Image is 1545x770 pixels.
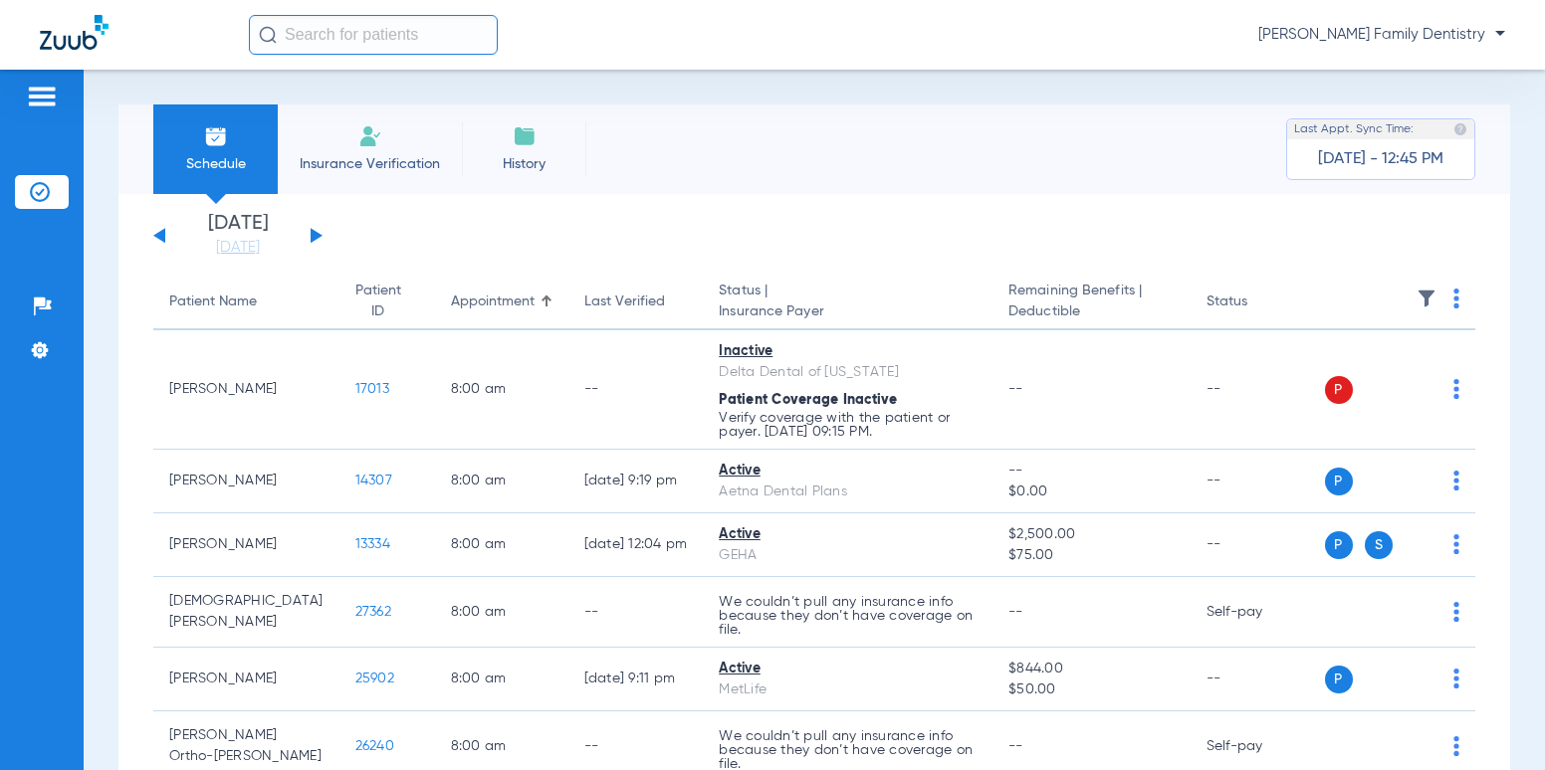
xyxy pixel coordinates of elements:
img: Zuub Logo [40,15,109,50]
td: -- [1191,330,1325,450]
span: 14307 [355,474,392,487]
div: Appointment [451,291,552,312]
span: [PERSON_NAME] Family Dentistry [1258,25,1505,45]
span: $844.00 [1008,659,1174,679]
td: Self-pay [1191,577,1325,648]
img: group-dot-blue.svg [1453,379,1459,399]
td: [PERSON_NAME] [153,330,339,450]
span: Patient Coverage Inactive [719,393,897,407]
span: $50.00 [1008,679,1174,700]
span: Schedule [168,154,263,174]
span: -- [1008,461,1174,481]
div: Last Verified [584,291,688,312]
td: [PERSON_NAME] [153,450,339,513]
img: hamburger-icon [26,85,58,108]
td: -- [1191,450,1325,513]
span: S [1365,531,1393,559]
span: History [477,154,571,174]
img: Schedule [204,124,228,148]
p: Verify coverage with the patient or payer. [DATE] 09:15 PM. [719,411,977,439]
span: Last Appt. Sync Time: [1294,119,1414,139]
td: 8:00 AM [435,648,568,711]
div: GEHA [719,545,977,566]
input: Search for patients [249,15,498,55]
img: group-dot-blue.svg [1453,736,1459,756]
span: $75.00 [1008,545,1174,566]
img: last sync help info [1453,122,1467,136]
td: 8:00 AM [435,330,568,450]
img: group-dot-blue.svg [1453,289,1459,308]
span: Insurance Verification [293,154,447,174]
img: group-dot-blue.svg [1453,602,1459,622]
th: Status | [703,275,993,330]
span: [DATE] - 12:45 PM [1318,149,1443,169]
span: P [1325,531,1353,559]
span: P [1325,468,1353,495]
td: [PERSON_NAME] [153,513,339,577]
div: Patient ID [355,281,401,322]
div: Patient Name [169,291,257,312]
td: [DATE] 12:04 PM [568,513,704,577]
span: Insurance Payer [719,301,977,322]
span: 13334 [355,537,390,551]
span: 25902 [355,672,394,685]
td: [DEMOGRAPHIC_DATA][PERSON_NAME] [153,577,339,648]
div: Active [719,659,977,679]
span: $0.00 [1008,481,1174,502]
td: 8:00 AM [435,513,568,577]
th: Status [1191,275,1325,330]
span: Deductible [1008,301,1174,322]
div: MetLife [719,679,977,700]
th: Remaining Benefits | [993,275,1190,330]
span: $2,500.00 [1008,524,1174,545]
img: group-dot-blue.svg [1453,471,1459,490]
div: Aetna Dental Plans [719,481,977,502]
span: 26240 [355,739,394,753]
img: Search Icon [259,26,277,44]
div: Last Verified [584,291,665,312]
td: [DATE] 9:11 PM [568,648,704,711]
div: Inactive [719,341,977,362]
span: 17013 [355,382,389,396]
td: 8:00 AM [435,450,568,513]
td: [DATE] 9:19 PM [568,450,704,513]
div: Delta Dental of [US_STATE] [719,362,977,383]
div: Patient Name [169,291,324,312]
div: Active [719,461,977,481]
img: filter.svg [1417,289,1436,308]
img: History [513,124,537,148]
span: 27362 [355,605,391,619]
span: -- [1008,739,1023,753]
td: -- [568,577,704,648]
span: -- [1008,382,1023,396]
div: Active [719,524,977,545]
span: P [1325,376,1353,404]
span: P [1325,666,1353,693]
td: [PERSON_NAME] [153,648,339,711]
td: -- [1191,513,1325,577]
li: [DATE] [178,214,298,258]
img: group-dot-blue.svg [1453,669,1459,688]
img: group-dot-blue.svg [1453,534,1459,554]
img: Manual Insurance Verification [358,124,382,148]
a: [DATE] [178,238,298,258]
p: We couldn’t pull any insurance info because they don’t have coverage on file. [719,595,977,637]
div: Patient ID [355,281,419,322]
td: -- [1191,648,1325,711]
span: -- [1008,605,1023,619]
td: -- [568,330,704,450]
div: Appointment [451,291,535,312]
td: 8:00 AM [435,577,568,648]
